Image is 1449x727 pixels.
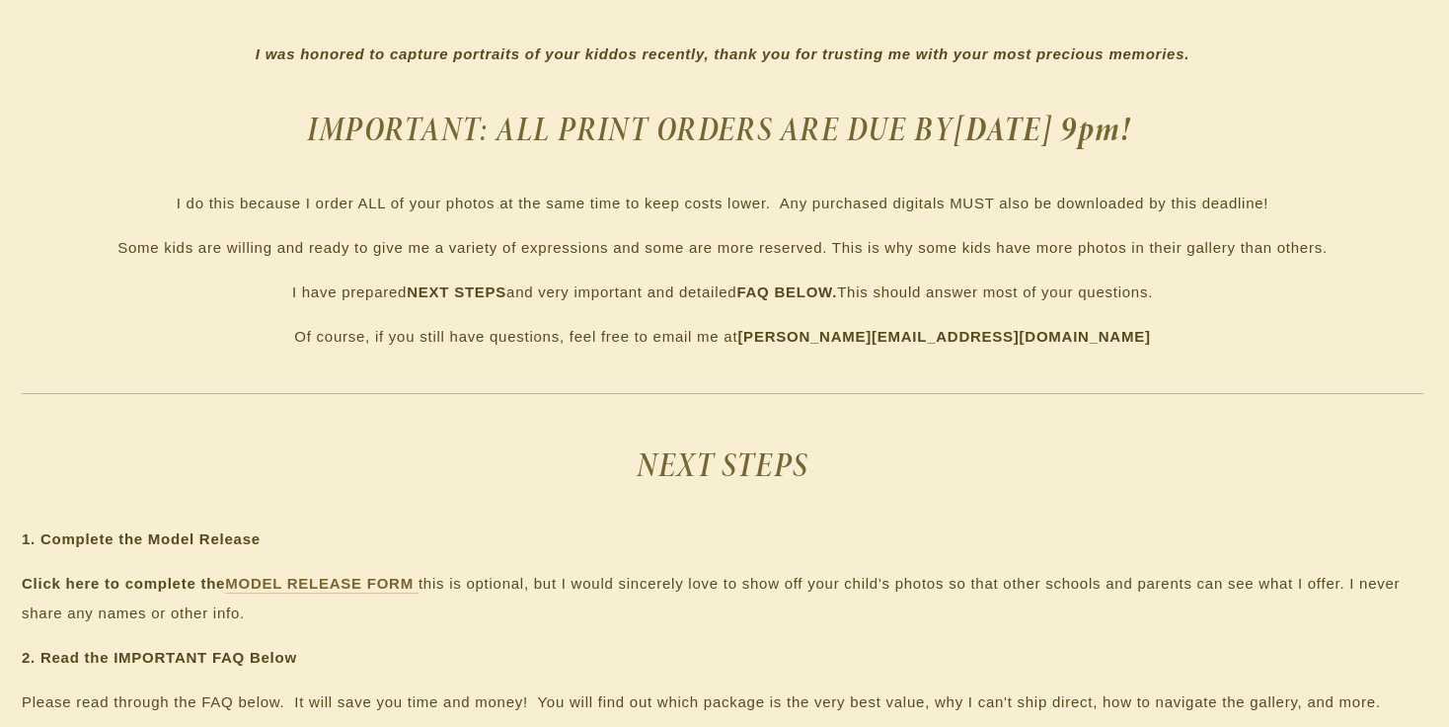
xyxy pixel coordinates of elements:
[22,322,1423,352] p: Of course, if you still have questions, feel free to email me at
[953,106,1130,152] strong: [DATE] 9pm!
[737,328,1150,345] strong: [PERSON_NAME][EMAIL_ADDRESS][DOMAIN_NAME]
[22,687,1423,717] p: Please read through the FAQ below. It will save you time and money! You will find out which packa...
[22,649,36,666] strong: 2.
[22,569,1423,628] p: this is optional, but I would sincerely love to show off your child's photos so that other school...
[22,99,1423,159] h2: IMPORTANT: ALL PRINT ORDERS ARE DUE BY
[225,575,414,592] strong: MODEL RELEASE FORM
[22,189,1423,218] p: I do this because I order ALL of your photos at the same time to keep costs lower. Any purchased ...
[22,435,1423,495] h2: NEXT STEPS
[22,233,1423,263] p: Some kids are willing and ready to give me a variety of expressions and some are more reserved. T...
[22,530,261,547] strong: 1. Complete the Model Release
[407,283,506,300] strong: NEXT STEPS
[736,283,837,300] strong: FAQ BELOW.
[40,649,297,666] strong: Read the IMPORTANT FAQ Below
[22,278,1423,307] p: I have prepared and very important and detailed This should answer most of your questions.
[256,45,1189,62] em: I was honored to capture portraits of your kiddos recently, thank you for trusting me with your m...
[22,575,225,592] strong: Click here to complete the
[225,575,419,594] a: MODEL RELEASE FORM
